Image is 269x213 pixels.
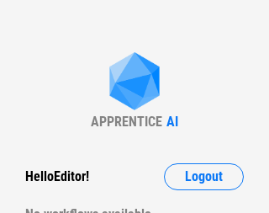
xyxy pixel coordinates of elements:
[25,163,89,190] div: Hello Editor !
[91,114,162,130] div: APPRENTICE
[101,52,168,114] img: Apprentice AI
[164,163,244,190] button: Logout
[185,170,223,184] span: Logout
[166,114,178,130] div: AI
